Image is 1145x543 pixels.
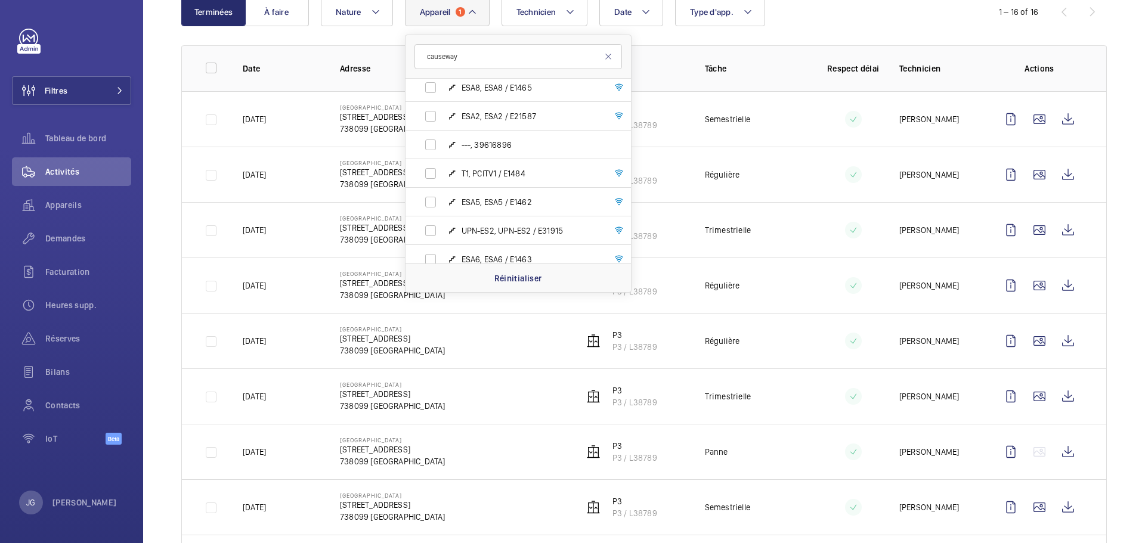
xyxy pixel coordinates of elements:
[827,63,880,75] p: Respect délai
[12,76,131,105] button: Filtres
[340,381,445,388] p: [GEOGRAPHIC_DATA]
[340,111,445,123] p: [STREET_ADDRESS]
[106,433,122,445] span: Beta
[462,196,600,208] span: ESA5, ESA5 / E1462
[26,497,35,508] p: JG
[586,445,601,459] img: elevator.svg
[899,280,959,291] p: [PERSON_NAME]
[516,7,556,17] span: Technicien
[243,113,266,125] p: [DATE]
[243,63,321,75] p: Date
[612,329,657,341] p: P3
[690,7,734,17] span: Type d'app.
[705,63,807,75] p: Tâche
[45,166,131,178] span: Activités
[899,63,977,75] p: Technicien
[462,225,600,237] span: UPN-ES2, UPN-ES2 / E31915
[340,511,445,523] p: 738099 [GEOGRAPHIC_DATA]
[340,333,445,345] p: [STREET_ADDRESS]
[462,139,600,151] span: ---, 39616896
[583,63,686,75] p: Appareil
[340,123,445,135] p: 738099 [GEOGRAPHIC_DATA]
[612,274,657,286] p: P3
[705,446,728,458] p: Panne
[340,159,445,166] p: [GEOGRAPHIC_DATA]
[340,499,445,511] p: [STREET_ADDRESS]
[420,7,451,17] span: Appareil
[999,6,1038,18] div: 1 – 16 of 16
[340,289,445,301] p: 738099 [GEOGRAPHIC_DATA]
[705,224,751,236] p: Trimestrielle
[612,286,657,297] p: P3 / L38789
[340,234,445,246] p: 738099 [GEOGRAPHIC_DATA]
[45,232,131,244] span: Demandes
[612,175,657,187] p: P3 / L38789
[612,507,657,519] p: P3 / L38789
[414,44,622,69] input: Chercher par appareil ou adresse
[340,63,564,75] p: Adresse
[45,199,131,211] span: Appareils
[705,335,740,347] p: Régulière
[586,389,601,404] img: elevator.svg
[705,501,750,513] p: Semestrielle
[45,85,67,97] span: Filtres
[899,446,959,458] p: [PERSON_NAME]
[45,132,131,144] span: Tableau de bord
[336,7,361,17] span: Nature
[899,224,959,236] p: [PERSON_NAME]
[997,63,1082,75] p: Actions
[52,497,117,508] p: [PERSON_NAME]
[899,390,959,402] p: [PERSON_NAME]
[705,280,740,291] p: Régulière
[340,277,445,289] p: [STREET_ADDRESS]
[340,436,445,443] p: [GEOGRAPHIC_DATA]
[705,390,751,402] p: Trimestrielle
[340,178,445,190] p: 738099 [GEOGRAPHIC_DATA]
[705,113,750,125] p: Semestrielle
[586,334,601,348] img: elevator.svg
[586,500,601,514] img: elevator.svg
[899,113,959,125] p: [PERSON_NAME]
[705,169,740,181] p: Régulière
[612,452,657,464] p: P3 / L38789
[45,366,131,378] span: Bilans
[612,163,657,175] p: P3
[612,218,657,230] p: P3
[462,253,600,265] span: ESA6, ESA6 / E1463
[462,110,600,122] span: ESA2, ESA2 / E21587
[340,325,445,333] p: [GEOGRAPHIC_DATA]
[614,7,632,17] span: Date
[45,433,106,445] span: IoT
[340,400,445,412] p: 738099 [GEOGRAPHIC_DATA]
[340,222,445,234] p: [STREET_ADDRESS]
[243,224,266,236] p: [DATE]
[462,82,600,94] span: ESA8, ESA8 / E1465
[45,333,131,345] span: Réserves
[899,501,959,513] p: [PERSON_NAME]
[612,396,657,408] p: P3 / L38789
[340,388,445,400] p: [STREET_ADDRESS]
[462,167,600,179] span: T1, PCITV1 / E1484
[899,169,959,181] p: [PERSON_NAME]
[612,384,657,396] p: P3
[612,119,657,131] p: P3 / L38789
[340,443,445,455] p: [STREET_ADDRESS]
[456,7,465,17] span: 1
[243,390,266,402] p: [DATE]
[340,345,445,356] p: 738099 [GEOGRAPHIC_DATA]
[340,166,445,178] p: [STREET_ADDRESS]
[45,299,131,311] span: Heures supp.
[340,104,445,111] p: [GEOGRAPHIC_DATA]
[243,280,266,291] p: [DATE]
[243,169,266,181] p: [DATE]
[494,272,542,284] p: Réinitialiser
[45,399,131,411] span: Contacts
[243,446,266,458] p: [DATE]
[340,215,445,222] p: [GEOGRAPHIC_DATA]
[243,335,266,347] p: [DATE]
[612,107,657,119] p: P3
[340,270,445,277] p: [GEOGRAPHIC_DATA]
[612,495,657,507] p: P3
[612,440,657,452] p: P3
[243,501,266,513] p: [DATE]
